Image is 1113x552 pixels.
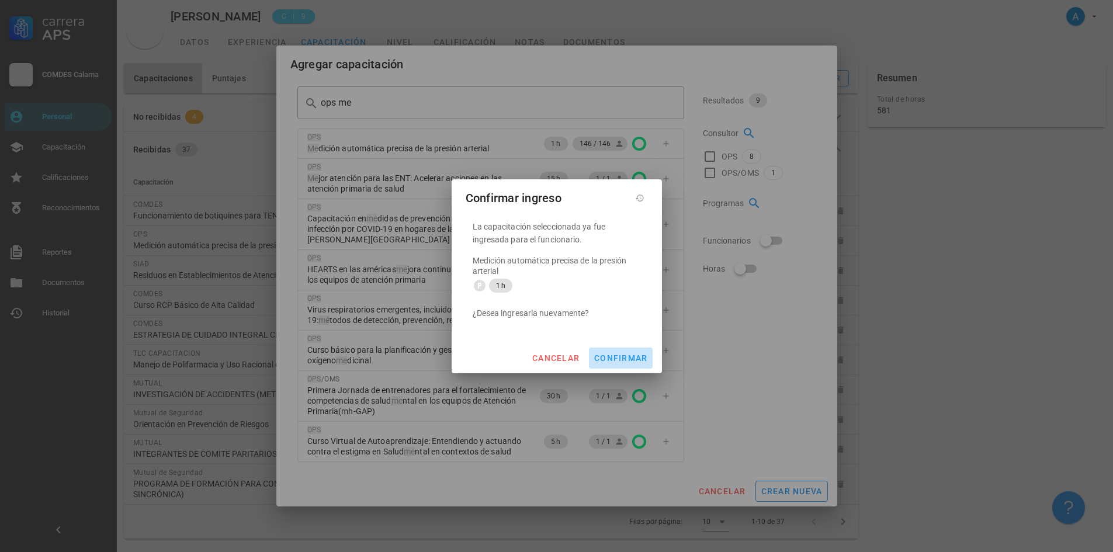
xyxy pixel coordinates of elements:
span: confirmar [594,353,647,363]
button: cancelar [527,348,584,369]
p: ¿Desea ingresarla nuevamente? [473,307,641,320]
div: Confirmar ingreso [466,189,561,207]
span: cancelar [532,353,580,363]
p: La capacitación seleccionada ya fue ingresada para el funcionario. [473,220,641,246]
button: confirmar [589,348,652,369]
div: Medición automática precisa de la presión arterial [473,255,641,276]
span: 1 h [496,279,505,293]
